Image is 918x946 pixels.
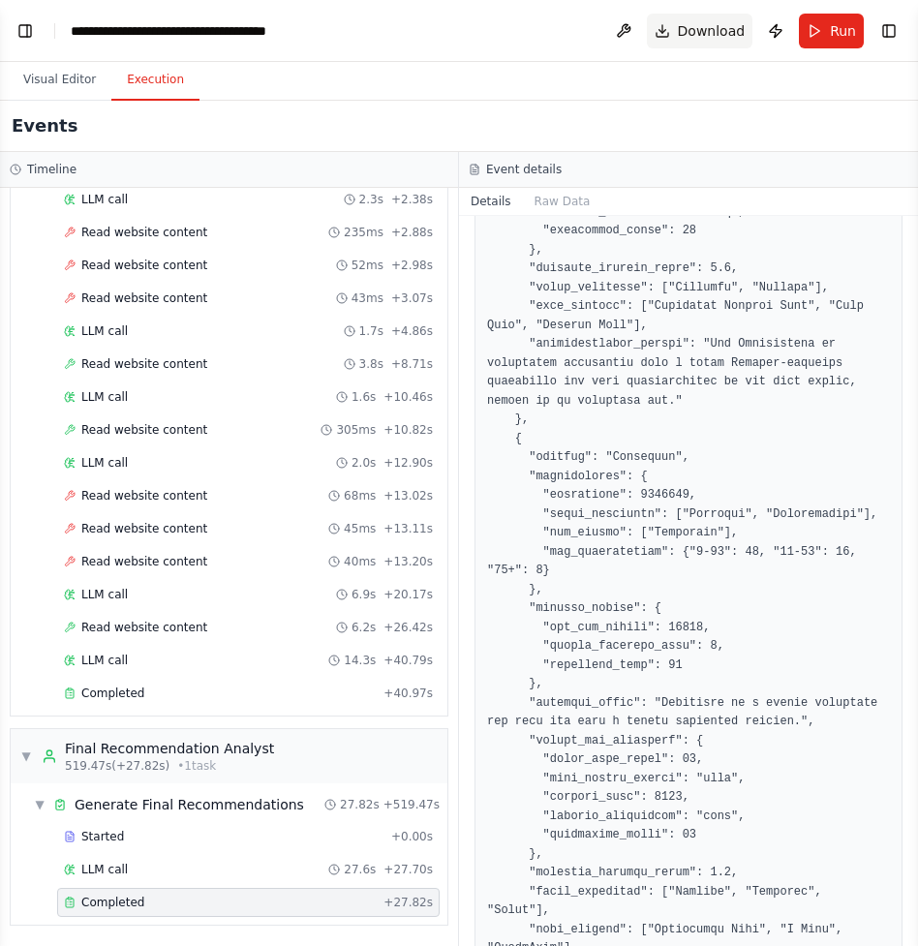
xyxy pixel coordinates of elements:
[34,797,46,812] span: ▼
[81,323,128,339] span: LLM call
[177,758,216,774] span: • 1 task
[352,455,376,471] span: 2.0s
[344,521,376,536] span: 45ms
[81,829,124,844] span: Started
[81,587,128,602] span: LLM call
[111,60,199,101] button: Execution
[352,389,376,405] span: 1.6s
[383,488,433,504] span: + 13.02s
[344,225,383,240] span: 235ms
[383,587,433,602] span: + 20.17s
[336,422,376,438] span: 305ms
[27,162,76,177] h3: Timeline
[81,225,207,240] span: Read website content
[459,188,523,215] button: Details
[81,554,207,569] span: Read website content
[81,192,128,207] span: LLM call
[799,14,864,48] button: Run
[81,356,207,372] span: Read website content
[81,686,144,701] span: Completed
[830,21,856,41] span: Run
[81,488,207,504] span: Read website content
[81,862,128,877] span: LLM call
[383,422,433,438] span: + 10.82s
[678,21,746,41] span: Download
[383,389,433,405] span: + 10.46s
[352,620,376,635] span: 6.2s
[8,60,111,101] button: Visual Editor
[383,455,433,471] span: + 12.90s
[352,258,383,273] span: 52ms
[391,192,433,207] span: + 2.38s
[71,21,289,41] nav: breadcrumb
[20,748,32,764] span: ▼
[344,653,376,668] span: 14.3s
[81,422,207,438] span: Read website content
[391,356,433,372] span: + 8.71s
[12,17,39,45] button: Show left sidebar
[65,758,169,774] span: 519.47s (+27.82s)
[359,323,383,339] span: 1.7s
[344,488,376,504] span: 68ms
[383,686,433,701] span: + 40.97s
[391,323,433,339] span: + 4.86s
[359,192,383,207] span: 2.3s
[81,895,144,910] span: Completed
[391,290,433,306] span: + 3.07s
[81,389,128,405] span: LLM call
[647,14,753,48] button: Download
[383,895,433,910] span: + 27.82s
[391,829,433,844] span: + 0.00s
[81,620,207,635] span: Read website content
[81,653,128,668] span: LLM call
[391,258,433,273] span: + 2.98s
[383,554,433,569] span: + 13.20s
[359,356,383,372] span: 3.8s
[383,797,440,812] span: + 519.47s
[75,795,304,814] span: Generate Final Recommendations
[486,162,562,177] h3: Event details
[12,112,77,139] h2: Events
[81,521,207,536] span: Read website content
[65,739,274,758] div: Final Recommendation Analyst
[352,290,383,306] span: 43ms
[81,455,128,471] span: LLM call
[352,587,376,602] span: 6.9s
[81,258,207,273] span: Read website content
[383,620,433,635] span: + 26.42s
[340,797,380,812] span: 27.82s
[344,862,376,877] span: 27.6s
[81,290,207,306] span: Read website content
[523,188,602,215] button: Raw Data
[344,554,376,569] span: 40ms
[383,521,433,536] span: + 13.11s
[391,225,433,240] span: + 2.88s
[875,17,903,45] button: Show right sidebar
[383,653,433,668] span: + 40.79s
[383,862,433,877] span: + 27.70s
